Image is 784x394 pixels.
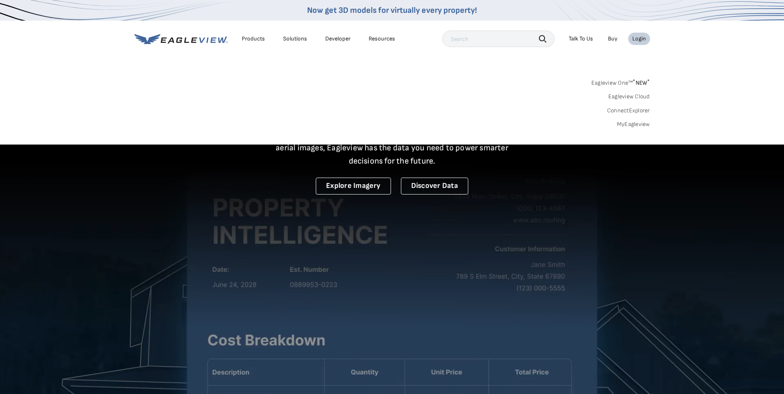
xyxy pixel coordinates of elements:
a: MyEagleview [617,121,650,128]
input: Search [442,31,555,47]
div: Talk To Us [569,35,593,43]
a: Explore Imagery [316,178,391,195]
a: Eagleview Cloud [608,93,650,100]
a: ConnectExplorer [607,107,650,114]
a: Discover Data [401,178,468,195]
a: Now get 3D models for virtually every property! [307,5,477,15]
div: Resources [369,35,395,43]
a: Buy [608,35,617,43]
a: Eagleview One™*NEW* [591,77,650,86]
div: Products [242,35,265,43]
div: Solutions [283,35,307,43]
span: NEW [633,79,650,86]
div: Login [632,35,646,43]
a: Developer [325,35,350,43]
p: A new era starts here. Built on more than 3.5 billion high-resolution aerial images, Eagleview ha... [266,128,519,168]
